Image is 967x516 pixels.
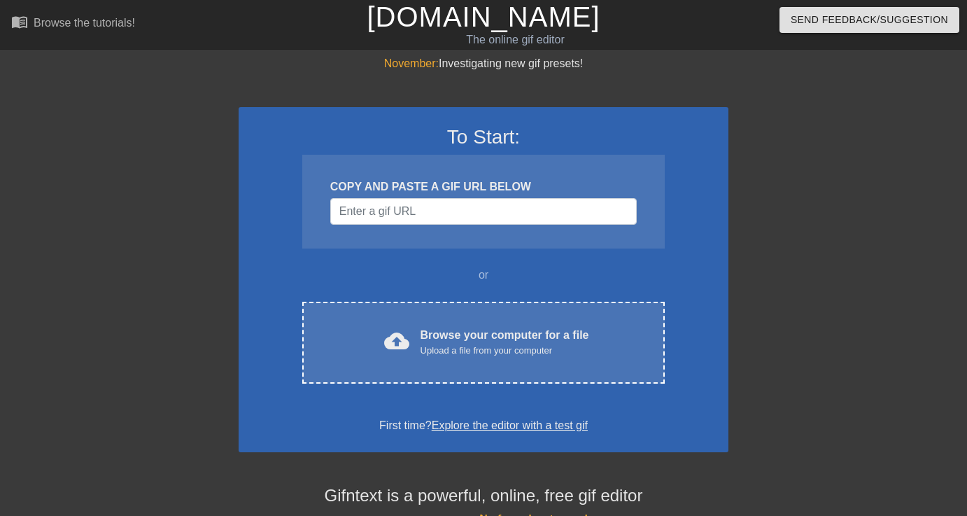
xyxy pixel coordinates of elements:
[257,125,710,149] h3: To Start:
[330,179,637,195] div: COPY AND PASTE A GIF URL BELOW
[11,13,28,30] span: menu_book
[384,328,409,354] span: cloud_upload
[421,344,589,358] div: Upload a file from your computer
[239,55,728,72] div: Investigating new gif presets!
[257,417,710,434] div: First time?
[421,327,589,358] div: Browse your computer for a file
[275,267,692,284] div: or
[239,486,728,506] h4: Gifntext is a powerful, online, free gif editor
[779,7,959,33] button: Send Feedback/Suggestion
[432,419,588,431] a: Explore the editor with a test gif
[791,11,948,29] span: Send Feedback/Suggestion
[384,57,439,69] span: November:
[330,32,702,48] div: The online gif editor
[34,17,135,29] div: Browse the tutorials!
[11,13,135,35] a: Browse the tutorials!
[367,1,600,32] a: [DOMAIN_NAME]
[330,198,637,225] input: Username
